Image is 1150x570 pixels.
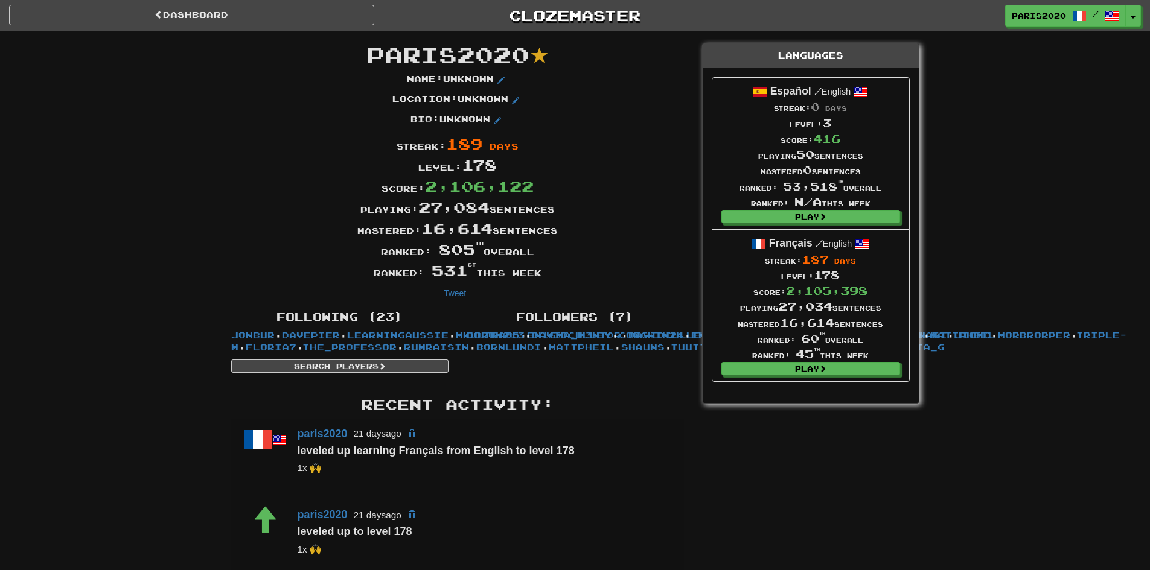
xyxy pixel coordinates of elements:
[490,141,519,151] span: days
[354,428,401,439] small: 21 days ago
[740,115,881,131] div: Level:
[740,194,881,210] div: Ranked: this week
[392,93,523,107] p: Location : Unknown
[222,176,693,197] div: Score:
[446,135,482,153] span: 189
[467,311,684,323] h4: Followers (7)
[222,305,458,373] div: , , , , , , , , , , , , , , , , , , , , , ,
[458,305,693,341] div: , , , , , ,
[703,43,919,68] div: Languages
[721,210,900,223] a: Play
[282,330,340,340] a: davepier
[366,42,529,68] span: paris2020
[814,86,822,97] span: /
[621,342,665,352] a: ShaunS
[421,219,493,237] span: 16,614
[407,73,508,87] p: Name : Unknown
[298,445,575,457] strong: leveled up learning Français from English to level 178
[231,330,275,340] a: jonbur
[814,347,820,352] sup: th
[740,179,881,194] div: Ranked: overall
[1093,10,1099,18] span: /
[462,156,497,174] span: 178
[834,257,856,265] span: days
[439,240,484,258] span: 805
[822,116,831,130] span: 3
[814,87,851,97] small: English
[303,342,397,352] a: The_Professor
[549,342,614,352] a: mattpheil
[813,132,840,145] span: 416
[298,525,412,537] strong: leveled up to level 178
[738,299,883,314] div: Playing sentences
[468,262,476,268] sup: st
[222,260,693,281] div: Ranked: this week
[532,330,612,340] a: davidculley
[819,331,825,335] sup: th
[619,330,684,340] a: corgwin24
[671,342,714,352] a: Tuutti
[738,283,883,299] div: Score:
[231,359,449,373] a: Search Players
[740,131,881,147] div: Score:
[354,510,401,520] small: 21 days ago
[298,463,321,473] small: Adrianxu
[738,267,883,283] div: Level:
[475,241,484,247] sup: th
[467,330,525,340] a: doron213
[738,346,883,362] div: Ranked: this week
[802,253,829,266] span: 187
[740,162,881,178] div: Mastered sentences
[410,113,505,128] p: Bio : Unknown
[432,261,476,279] span: 531
[444,288,466,298] a: Tweet
[770,85,811,97] strong: Español
[769,237,813,249] strong: Français
[794,195,822,209] span: N/A
[418,198,490,216] span: 27,084
[404,342,469,352] a: rumraisin
[801,332,825,345] span: 60
[222,218,693,239] div: Mastered: sentences
[998,330,1070,340] a: morbrorper
[814,268,840,282] span: 178
[930,330,995,340] a: mattpheil
[691,330,785,340] a: En1gma_M3nt0r
[816,238,823,249] span: /
[392,5,758,26] a: Clozemaster
[347,330,449,340] a: learningaussie
[222,239,693,260] div: Ranked: overall
[1012,10,1066,21] span: paris2020
[786,284,867,297] span: 2,105,398
[816,239,852,249] small: English
[803,163,812,177] span: 0
[740,99,881,115] div: Streak:
[298,544,321,554] small: Adrianxu
[476,342,541,352] a: bornlundi
[825,104,847,112] span: days
[222,133,693,154] div: Streak:
[298,427,348,439] a: paris2020
[738,315,883,331] div: Mastered sentences
[231,311,449,323] h4: Following (23)
[738,331,883,346] div: Ranked: overall
[1005,5,1126,27] a: paris2020 /
[796,148,814,161] span: 50
[796,347,820,361] span: 45
[222,154,693,176] div: Level:
[9,5,374,25] a: Dashboard
[740,147,881,162] div: Playing sentences
[246,342,296,352] a: Floria7
[811,100,820,113] span: 0
[222,197,693,218] div: Playing: sentences
[425,177,534,195] span: 2,106,122
[837,179,843,183] sup: th
[738,252,883,267] div: Streak:
[778,300,832,313] span: 27,034
[231,397,684,413] h3: Recent Activity:
[783,180,843,193] span: 53,518
[721,362,900,375] a: Play
[456,330,520,340] a: mkultra95
[780,316,834,329] span: 16,614
[298,508,348,521] a: paris2020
